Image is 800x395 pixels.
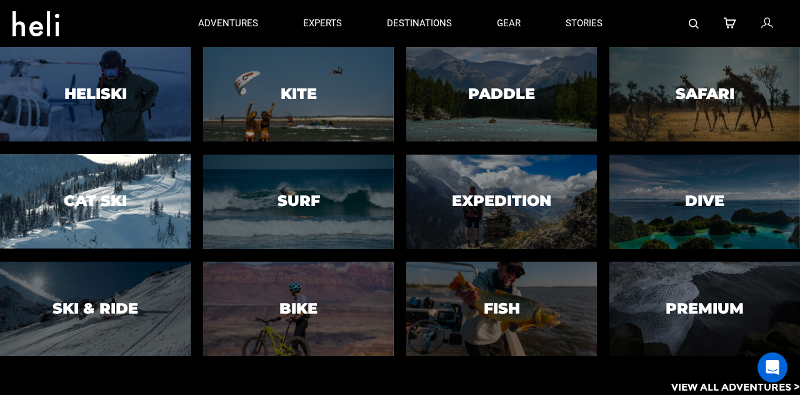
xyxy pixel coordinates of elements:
p: View All Adventures > [671,381,800,395]
h3: Kite [281,86,317,102]
h3: Paddle [468,86,535,102]
div: Open Intercom Messenger [757,352,787,382]
h3: Bike [279,300,317,316]
img: search-bar-icon.svg [689,19,699,29]
h3: Fish [484,300,520,316]
h3: Dive [685,193,724,209]
a: PremiumPremium image [609,261,800,356]
h3: Surf [277,193,320,209]
h3: Premium [666,300,744,316]
p: destinations [387,17,452,30]
h3: Safari [676,86,734,102]
h3: Ski & Ride [52,300,138,316]
h3: Expedition [452,193,551,209]
p: adventures [198,17,258,30]
p: experts [303,17,342,30]
h3: Cat Ski [64,193,127,209]
h3: Heliski [64,86,127,102]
